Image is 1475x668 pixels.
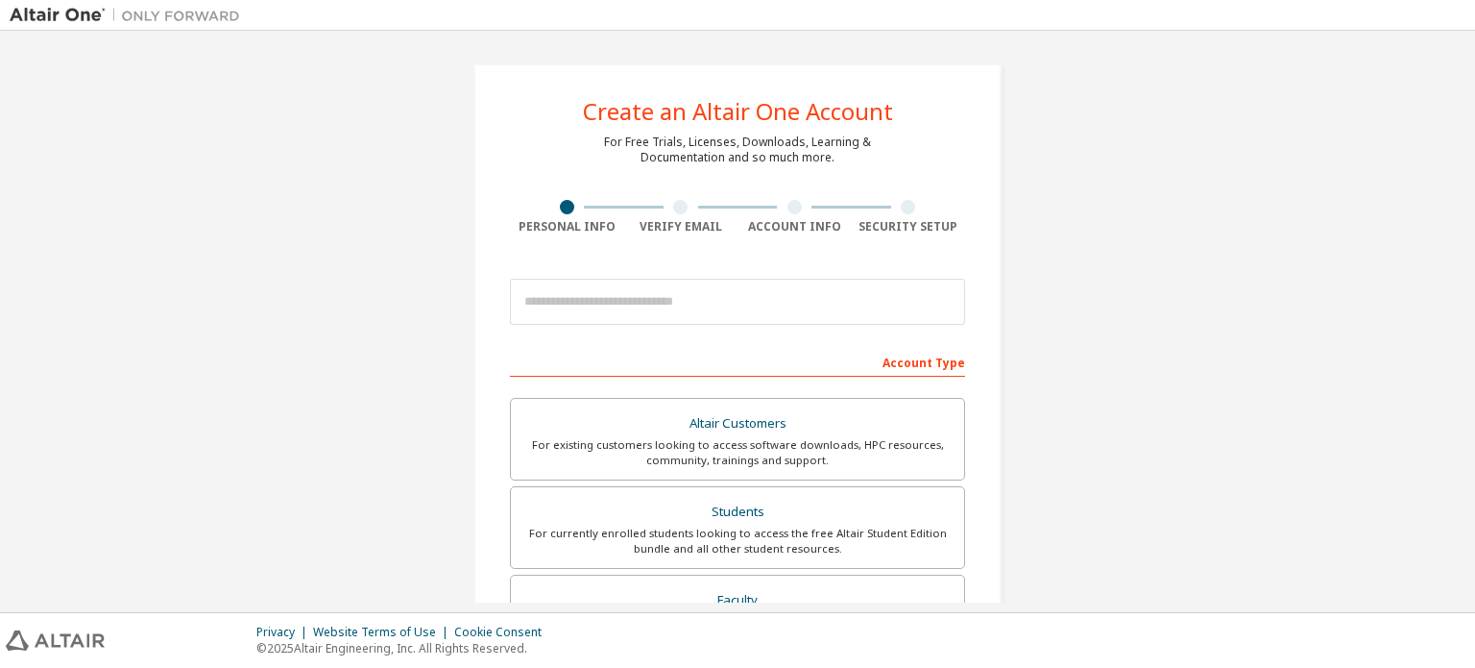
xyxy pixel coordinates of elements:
div: Faculty [522,587,953,614]
div: Personal Info [510,219,624,235]
div: Cookie Consent [454,625,553,640]
div: For currently enrolled students looking to access the free Altair Student Edition bundle and all ... [522,526,953,557]
img: altair_logo.svg [6,631,105,651]
div: For Free Trials, Licenses, Downloads, Learning & Documentation and so much more. [604,135,871,165]
p: © 2025 Altair Engineering, Inc. All Rights Reserved. [256,640,553,656]
div: Account Type [510,346,965,377]
div: Privacy [256,625,313,640]
div: Students [522,499,953,526]
div: For existing customers looking to access software downloads, HPC resources, community, trainings ... [522,437,953,468]
div: Create an Altair One Account [583,100,893,123]
div: Account Info [737,219,852,235]
div: Website Terms of Use [313,625,454,640]
div: Altair Customers [522,410,953,437]
div: Verify Email [624,219,738,235]
div: Security Setup [852,219,966,235]
img: Altair One [10,6,250,25]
